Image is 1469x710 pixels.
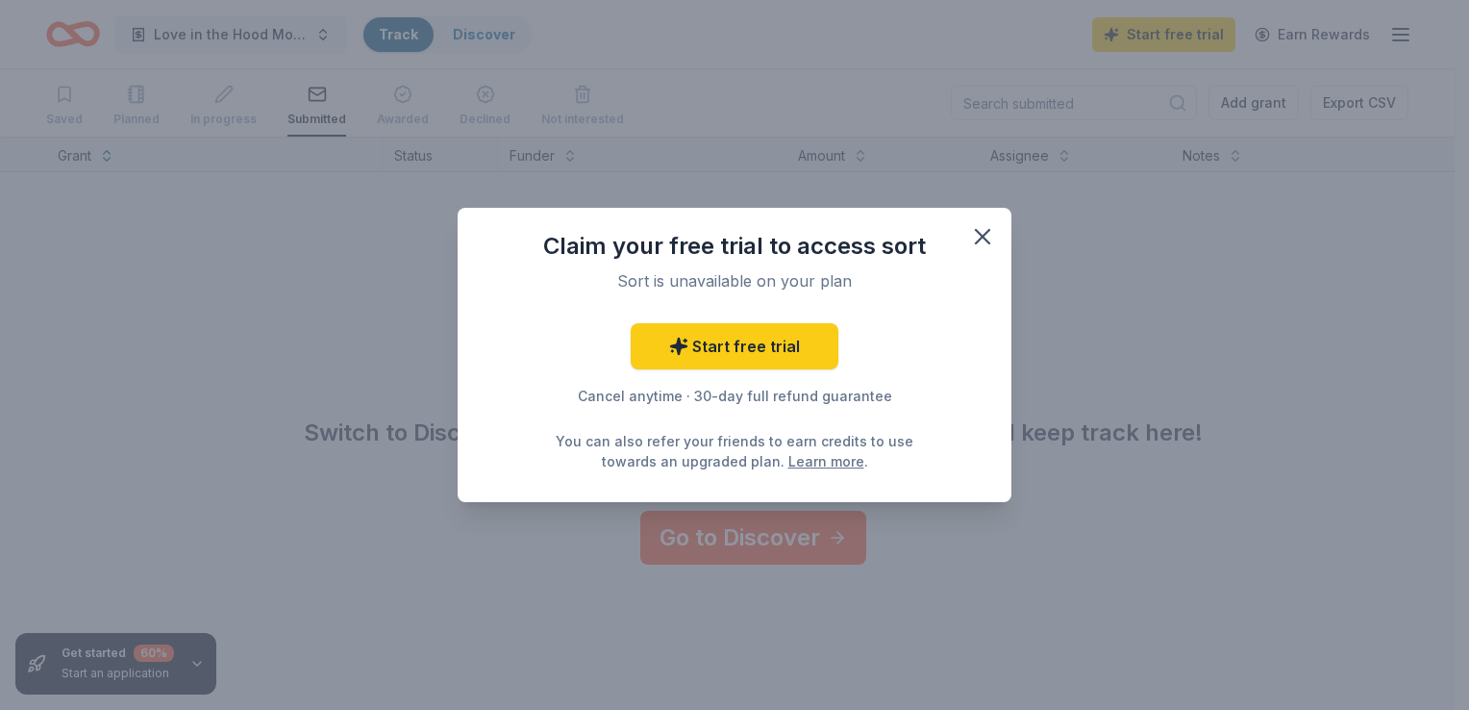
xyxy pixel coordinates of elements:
[631,323,838,369] a: Start free trial
[496,231,973,262] div: Claim your free trial to access sort
[496,385,973,408] div: Cancel anytime · 30-day full refund guarantee
[788,451,864,471] a: Learn more
[519,269,950,292] div: Sort is unavailable on your plan
[550,431,919,471] div: You can also refer your friends to earn credits to use towards an upgraded plan. .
